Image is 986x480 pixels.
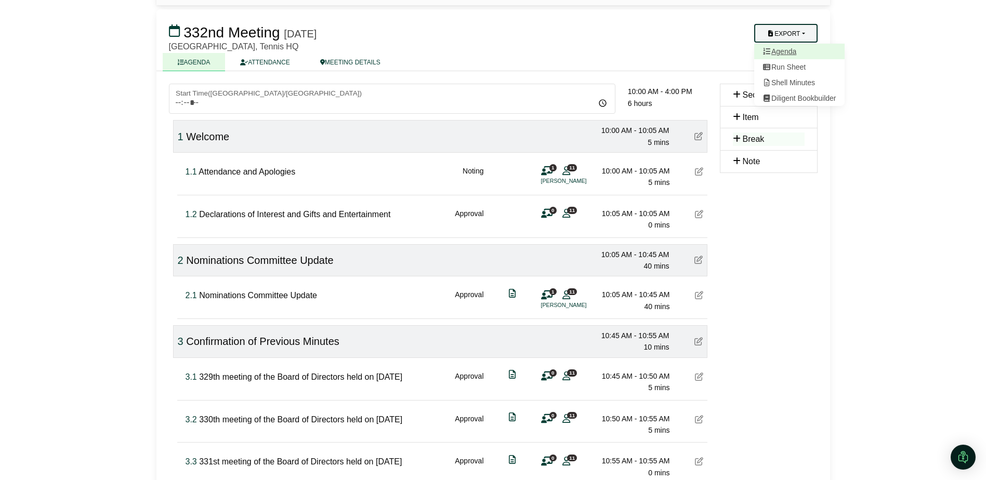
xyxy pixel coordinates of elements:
button: Export [754,24,817,43]
span: Section [743,90,770,99]
a: AGENDA [163,53,226,71]
span: Click to fine tune number [186,372,197,381]
div: 10:05 AM - 10:05 AM [597,208,670,219]
span: 11 [567,412,577,419]
div: 10:55 AM - 10:55 AM [597,455,670,466]
div: Approval [455,370,483,394]
span: Click to fine tune number [178,131,183,142]
div: 10:05 AM - 10:45 AM [597,249,669,260]
span: 11 [567,369,577,376]
div: 10:00 AM - 10:05 AM [597,165,670,177]
span: Nominations Committee Update [199,291,317,300]
span: 5 mins [648,178,669,186]
span: Note [743,157,760,166]
span: Nominations Committee Update [186,255,333,266]
span: Attendance and Apologies [199,167,295,176]
div: 10:45 AM - 10:55 AM [597,330,669,341]
li: [PERSON_NAME] [541,301,619,310]
span: 0 [549,369,557,376]
span: Welcome [186,131,229,142]
span: 11 [567,455,577,461]
a: Diligent Bookbuilder [754,90,845,106]
span: 0 [549,412,557,419]
div: [DATE] [284,28,317,40]
span: 11 [567,288,577,295]
span: 1 [549,164,557,171]
span: 0 mins [648,469,669,477]
div: 10:00 AM - 4:00 PM [628,86,707,97]
li: [PERSON_NAME] [541,177,619,185]
span: 0 [549,207,557,214]
span: 40 mins [643,262,669,270]
span: Declarations of Interest and Gifts and Entertainment [199,210,390,219]
span: 332nd Meeting [183,24,280,41]
span: Break [743,135,765,143]
span: 5 mins [648,426,669,434]
span: 11 [567,207,577,214]
span: 331st meeting of the Board of Directors held on [DATE] [199,457,402,466]
div: Approval [455,413,483,436]
div: Approval [455,208,483,231]
span: Click to fine tune number [186,457,197,466]
span: 10 mins [643,343,669,351]
span: 1 [549,288,557,295]
a: MEETING DETAILS [305,53,396,71]
div: Noting [463,165,483,189]
span: 40 mins [644,302,669,311]
span: Click to fine tune number [186,210,197,219]
div: Open Intercom Messenger [951,445,976,470]
span: 5 mins [648,138,669,146]
span: Confirmation of Previous Minutes [186,336,339,347]
span: 11 [567,164,577,171]
div: 10:00 AM - 10:05 AM [597,125,669,136]
div: 10:45 AM - 10:50 AM [597,370,670,382]
div: 10:05 AM - 10:45 AM [597,289,670,300]
a: Run Sheet [754,59,845,75]
span: 6 hours [628,99,652,108]
span: 0 mins [648,221,669,229]
span: 0 [549,455,557,461]
span: 330th meeting of the Board of Directors held on [DATE] [199,415,402,424]
div: Approval [455,455,483,478]
span: Click to fine tune number [186,415,197,424]
span: 5 mins [648,383,669,392]
span: [GEOGRAPHIC_DATA], Tennis HQ [169,42,299,51]
span: 329th meeting of the Board of Directors held on [DATE] [199,372,402,381]
div: 10:50 AM - 10:55 AM [597,413,670,424]
span: Click to fine tune number [186,291,197,300]
a: Agenda [754,44,845,59]
div: Approval [455,289,483,312]
span: Item [743,113,759,122]
a: Shell Minutes [754,75,845,90]
a: ATTENDANCE [225,53,305,71]
span: Click to fine tune number [186,167,197,176]
span: Click to fine tune number [178,255,183,266]
span: Click to fine tune number [178,336,183,347]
